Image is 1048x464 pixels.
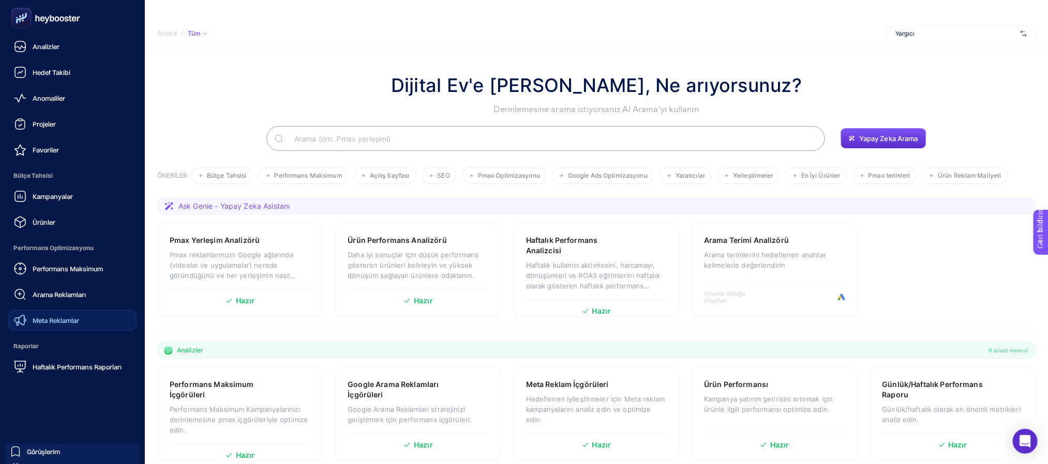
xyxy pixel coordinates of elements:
font: Pmax Optimizasyonu [478,172,540,179]
a: Anomaliler [8,88,137,109]
font: Yargıcı [895,29,915,37]
font: Pmax Yerleşim Analizörü [170,236,260,244]
font: 11 analiz mevcut [988,347,1029,353]
font: Performans Maksimum İçgörüleri [170,380,254,399]
a: Haftalık Performans Raporları [8,357,137,377]
font: Geri bildirim [6,3,48,11]
font: Analiz [157,29,177,37]
font: Dijital Ev'e [PERSON_NAME], Ne arıyorsunuz? [391,74,802,97]
a: Meta Reklam İçgörüleriHedeflenen iyileştirmeler için Meta reklam kampanyalarını analiz edin ve op... [514,367,679,461]
font: Derinlemesine arama istiyorsanız AI Arama'yı kullanın [494,105,699,114]
a: Ürünler [8,212,137,233]
font: Günlük/Haftalık Performans Raporu [882,380,983,399]
button: Yapay Zeka Arama [841,128,926,149]
font: Ürün Performans Analizörü [348,236,447,244]
font: Ask Genie - Yapay Zeka Asistanı [178,202,290,210]
a: Meta Reklamlar [8,310,137,331]
font: Bütçe Tahsisi [207,172,247,179]
font: Açılış Sayfası [370,172,410,179]
font: Kampanyalar [33,192,73,200]
font: Anomaliler [33,94,65,102]
font: Kampanya yatırım getirisini artırmak için ürünle ilgili performansı optimize edin. [704,395,833,413]
font: Raporlar [13,342,39,350]
a: Performans Maksimum [8,258,137,279]
a: Projeler [8,114,137,134]
font: Daha iyi sonuçlar için düşük performans gösteren ürünleri belirleyin ve yüksek dönüşüm sağlayan ü... [348,251,478,280]
font: Ürün Performansı [704,380,768,389]
a: Kampanyalar [8,186,137,207]
font: Görüşlerim [27,447,60,456]
font: Performans Maksimum [33,265,103,273]
font: Haftalık Performans Analizcisi [526,236,598,255]
font: Favoriler [33,146,59,154]
a: Arama Reklamları [8,284,137,305]
font: Hazır [236,451,255,459]
font: En İyi Ürünler [801,172,841,179]
font: Yaratıcılar [676,172,705,179]
font: Bütçe Tahsisi [13,172,53,179]
a: Analizler [8,36,137,57]
font: Hazır [236,296,255,305]
font: Google Arama Reklamları İçgörüleri [348,380,439,399]
a: Ürün Performans AnalizörüDaha iyi sonuçlar için düşük performans gösteren ürünleri belirleyin ve ... [335,223,501,317]
font: Hedeflenen iyileştirmeler için Meta reklam kampanyalarını analiz edin ve optimize edin. [526,395,665,424]
font: Google Ads Optimizasyonu [568,172,648,179]
font: Performans Optimizasyonu [13,244,94,252]
img: svg%3e [1021,28,1027,39]
a: Ürün PerformansıKampanya yatırım getirisini artırmak için ürünle ilgili performansı optimize edin... [692,367,857,461]
div: Intercom Messenger'ı açın [1013,429,1038,454]
a: Hedef Takibi [8,62,137,83]
font: Hazır [414,440,433,449]
font: Yerleştirmeler [733,172,773,179]
font: Günlük/haftalık olarak en önemli metrikleri analiz edin. [882,405,1021,424]
font: Tüm [188,29,201,37]
font: Uyumlu olduğu cihazlar: [704,290,745,304]
font: Ürün Reklam Maliyeti [938,172,1001,179]
font: Google Arama Reklamları stratejinizi geliştirmek için performans içgörüleri. [348,405,472,424]
font: Hazır [949,440,968,449]
a: Arama Terimi AnalizörüArama terimlerini hedeflenen anahtar kelimelerle değerlendirinUyumlu olduğu... [692,223,857,317]
font: Hazır [592,306,611,315]
font: SEO [438,172,450,179]
font: Haftalık Performans Raporları [33,363,122,371]
font: Arama Terimi Analizörü [704,236,789,244]
font: Analizler [33,42,59,51]
font: Hedef Takibi [33,68,70,76]
font: Hazır [770,440,789,449]
font: Meta Reklam İçgörüleri [526,380,609,389]
a: Günlük/Haftalık Performans RaporuGünlük/haftalık olarak en önemli metrikleri analiz edin.Hazır [870,367,1036,461]
font: Arama Reklamları [33,290,86,299]
a: Haftalık Performans AnalizcisiHaftalık kullanıcı aktivitesini, harcamayı, dönüşümleri ve ROAS eği... [514,223,679,317]
a: Performans Maksimum İçgörüleriPerformans Maksimum Kampanyalarınızı derinlemesine pmax içgörüleriy... [157,367,323,461]
font: Hazır [414,296,433,305]
font: Meta Reklamlar [33,316,79,324]
a: Google Arama Reklamları İçgörüleriGoogle Arama Reklamları stratejinizi geliştirmek için performan... [335,367,501,461]
font: Pmax reklamlarınızın Google ağlarında (videolar ve uygulamalar) nerede göründüğünü ve her yerleşi... [170,251,296,290]
a: Favoriler [8,140,137,160]
font: Arama terimlerini hedeflenen anahtar kelimelerle değerlendirin [704,251,827,269]
font: Pmax terimleri [869,172,910,179]
font: Analizler [177,346,203,354]
font: Performans Maksimum [275,172,342,179]
font: / [181,29,184,37]
font: Yapay Zeka Arama [859,134,918,143]
a: Pmax Yerleşim AnalizörüPmax reklamlarınızın Google ağlarında (videolar ve uygulamalar) nerede gör... [157,223,323,317]
input: Aramak [286,124,817,153]
font: Ürünler [33,218,55,226]
font: Performans Maksimum Kampanyalarınızı derinlemesine pmax içgörüleriyle optimize edin. [170,405,308,434]
font: Projeler [33,120,56,128]
font: Hazır [592,440,611,449]
a: Görüşlerim [5,443,140,460]
font: ÖNERİLER [157,172,187,179]
font: Haftalık kullanıcı aktivitesini, harcamayı, dönüşümleri ve ROAS eğilimlerini haftalık olarak göst... [526,261,660,300]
